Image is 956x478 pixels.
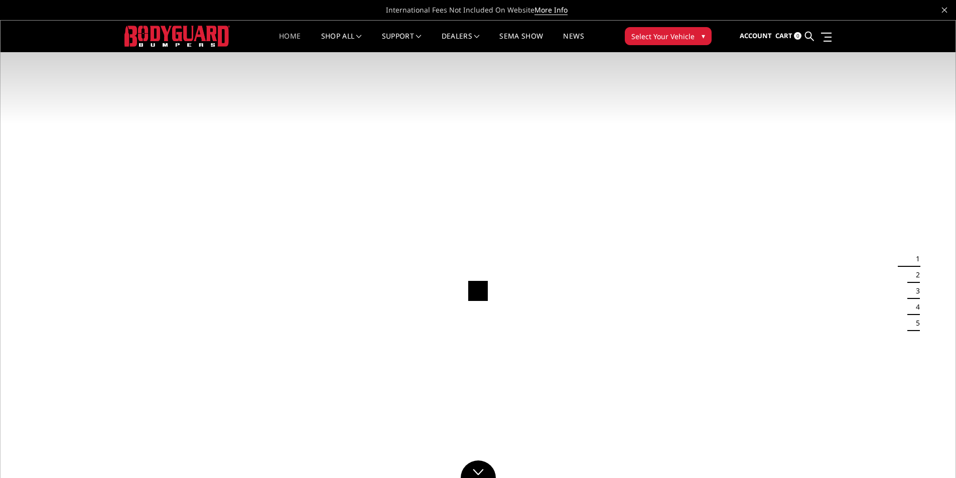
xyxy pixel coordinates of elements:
button: 5 of 5 [910,315,920,331]
span: 0 [794,32,801,40]
span: Cart [775,31,792,40]
button: 4 of 5 [910,299,920,315]
img: BODYGUARD BUMPERS [124,26,230,46]
a: More Info [534,5,568,15]
button: 3 of 5 [910,283,920,299]
a: Cart 0 [775,23,801,50]
a: shop all [321,33,362,52]
a: Dealers [442,33,480,52]
span: Select Your Vehicle [631,31,695,42]
a: Home [279,33,301,52]
button: Select Your Vehicle [625,27,712,45]
a: Support [382,33,422,52]
button: 1 of 5 [910,251,920,267]
a: SEMA Show [499,33,543,52]
a: News [563,33,584,52]
a: Account [740,23,772,50]
button: 2 of 5 [910,267,920,283]
a: Click to Down [461,460,496,478]
span: Account [740,31,772,40]
span: ▾ [702,31,705,41]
